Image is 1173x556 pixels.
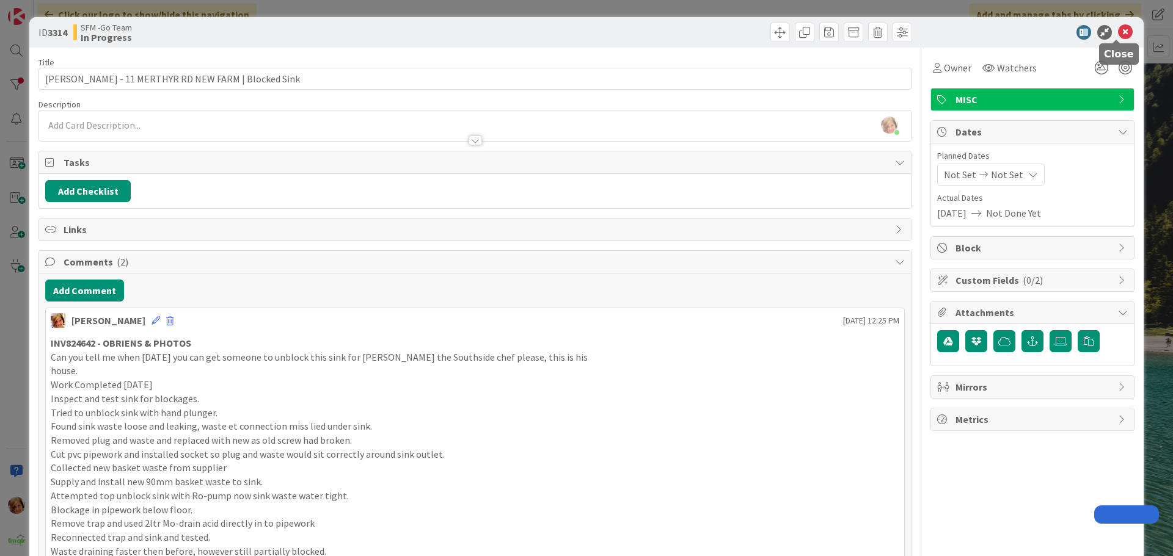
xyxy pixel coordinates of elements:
span: Block [956,240,1112,255]
input: type card name here... [38,68,912,90]
span: Custom Fields [956,273,1112,287]
span: Not Done Yet [986,206,1041,220]
span: Links [64,222,889,237]
p: Cut pvc pipework and installed socket so plug and waste would sit correctly around sink outlet. [51,447,899,461]
span: Dates [956,125,1112,139]
p: Attempted top unblock sink with Ro-pump now sink waste water tight. [51,489,899,503]
h5: Close [1104,48,1134,60]
p: Supply and install new 90mm basket waste to sink. [51,475,899,489]
div: [PERSON_NAME] [71,313,145,328]
span: Owner [944,60,971,75]
p: Tried to unblock sink with hand plunger. [51,406,899,420]
p: house. [51,364,899,378]
img: KD [51,313,65,328]
p: Inspect and test sink for blockages. [51,392,899,406]
span: Actual Dates [937,192,1128,204]
span: MISC [956,92,1112,107]
span: SFM -Go Team [81,23,132,32]
p: Collected new basket waste from supplier [51,461,899,475]
p: Remove trap and used 2ltr Mo-drain acid directly in to pipework [51,516,899,530]
span: [DATE] [937,206,967,220]
span: Not Set [944,167,976,182]
span: Tasks [64,155,889,170]
span: [DATE] 12:25 PM [843,314,899,327]
p: Work Completed [DATE] [51,378,899,392]
strong: INV824642 - OBRIENS & PHOTOS [51,337,191,349]
p: Found sink waste loose and leaking, waste et connection miss lied under sink. [51,419,899,433]
span: Metrics [956,412,1112,427]
label: Title [38,57,54,68]
img: KiSwxcFcLogleto2b8SsqFMDUcOqpmCz.jpg [881,117,898,134]
span: Attachments [956,305,1112,320]
span: Mirrors [956,380,1112,394]
button: Add Comment [45,280,124,301]
p: Can you tell me when [DATE] you can get someone to unblock this sink for [PERSON_NAME] the Souths... [51,350,899,364]
p: Reconnected trap and sink and tested. [51,530,899,544]
p: Blockage in pipework below floor. [51,503,899,517]
p: Removed plug and waste and replaced with new as old screw had broken. [51,433,899,447]
span: ID [38,25,67,40]
span: ( 2 ) [117,256,128,268]
span: ( 0/2 ) [1023,274,1043,286]
button: Add Checklist [45,180,131,202]
span: Comments [64,255,889,269]
span: Description [38,99,81,110]
span: Planned Dates [937,150,1128,162]
span: Watchers [997,60,1037,75]
span: Not Set [991,167,1023,182]
b: In Progress [81,32,132,42]
b: 3314 [48,26,67,38]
